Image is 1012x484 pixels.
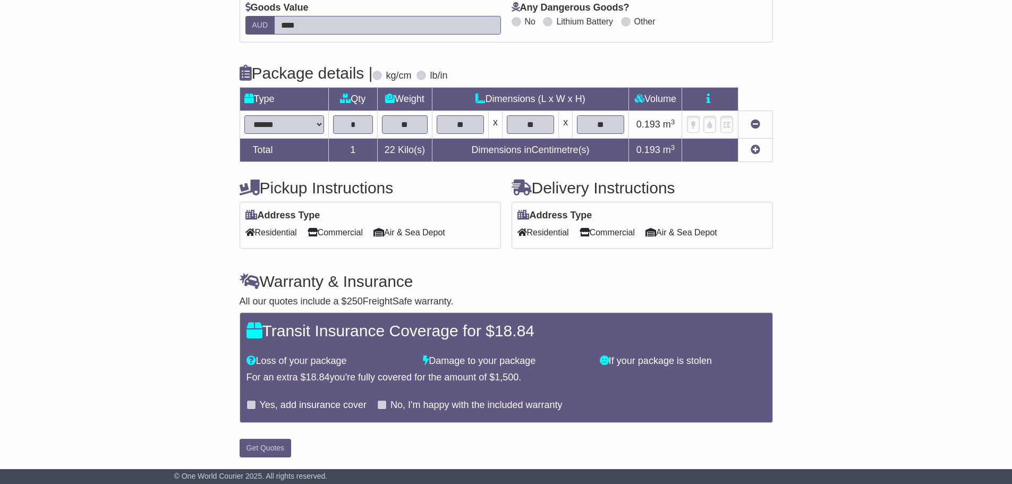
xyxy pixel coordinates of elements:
[245,16,275,35] label: AUD
[390,400,563,411] label: No, I'm happy with the included warranty
[556,16,613,27] label: Lithium Battery
[512,179,773,197] h4: Delivery Instructions
[517,224,569,241] span: Residential
[245,224,297,241] span: Residential
[378,139,432,162] td: Kilo(s)
[240,439,292,457] button: Get Quotes
[432,88,629,111] td: Dimensions (L x W x H)
[241,355,418,367] div: Loss of your package
[495,372,518,383] span: 1,500
[663,119,675,130] span: m
[671,143,675,151] sup: 3
[663,145,675,155] span: m
[378,88,432,111] td: Weight
[430,70,447,82] label: lb/in
[240,64,373,82] h4: Package details |
[240,273,773,290] h4: Warranty & Insurance
[580,224,635,241] span: Commercial
[306,372,330,383] span: 18.84
[174,472,328,480] span: © One World Courier 2025. All rights reserved.
[495,322,534,339] span: 18.84
[240,88,328,111] td: Type
[245,210,320,222] label: Address Type
[559,111,573,139] td: x
[373,224,445,241] span: Air & Sea Depot
[671,118,675,126] sup: 3
[386,70,411,82] label: kg/cm
[308,224,363,241] span: Commercial
[328,88,378,111] td: Qty
[629,88,682,111] td: Volume
[240,296,773,308] div: All our quotes include a $ FreightSafe warranty.
[645,224,717,241] span: Air & Sea Depot
[751,119,760,130] a: Remove this item
[245,2,309,14] label: Goods Value
[636,145,660,155] span: 0.193
[432,139,629,162] td: Dimensions in Centimetre(s)
[525,16,535,27] label: No
[328,139,378,162] td: 1
[418,355,594,367] div: Damage to your package
[347,296,363,307] span: 250
[240,179,501,197] h4: Pickup Instructions
[246,372,766,384] div: For an extra $ you're fully covered for the amount of $ .
[634,16,656,27] label: Other
[594,355,771,367] div: If your package is stolen
[240,139,328,162] td: Total
[636,119,660,130] span: 0.193
[488,111,502,139] td: x
[385,145,395,155] span: 22
[512,2,630,14] label: Any Dangerous Goods?
[517,210,592,222] label: Address Type
[751,145,760,155] a: Add new item
[260,400,367,411] label: Yes, add insurance cover
[246,322,766,339] h4: Transit Insurance Coverage for $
